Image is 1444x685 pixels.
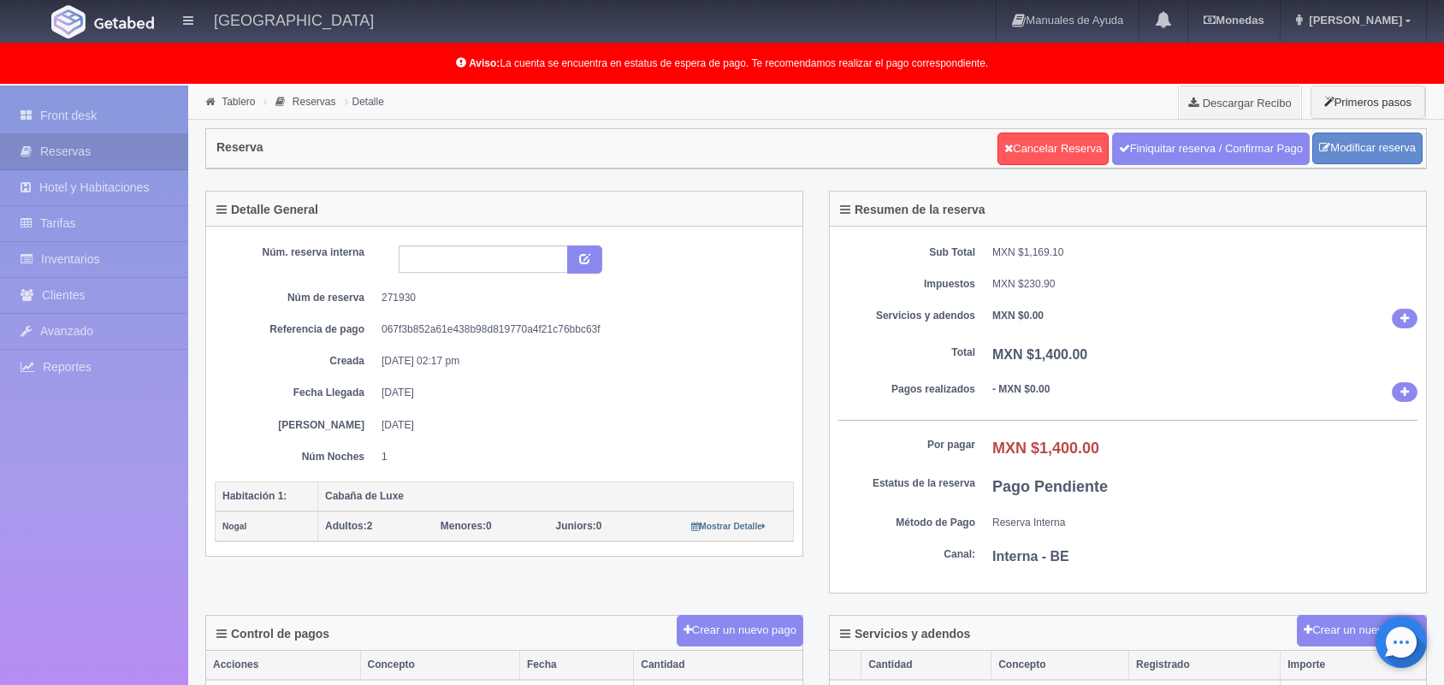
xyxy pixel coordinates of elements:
dt: Impuestos [838,277,975,292]
dt: Canal: [838,547,975,562]
dd: 067f3b852a61e438b98d819770a4f21c76bbc63f [382,322,781,337]
dt: Núm de reserva [228,291,364,305]
a: Reservas [293,96,336,108]
strong: Juniors: [556,520,596,532]
dt: Sub Total [838,245,975,260]
th: Concepto [360,651,519,680]
h4: Resumen de la reserva [840,204,985,216]
dt: [PERSON_NAME] [228,418,364,433]
dd: 1 [382,450,781,464]
dt: Total [838,345,975,360]
th: Cantidad [861,651,991,680]
button: Crear un nuevo pago [677,615,803,647]
small: Nogal [222,522,246,531]
span: 0 [441,520,492,532]
th: Acciones [206,651,360,680]
img: Getabed [94,16,154,29]
a: Tablero [222,96,255,108]
dt: Por pagar [838,438,975,452]
dt: Referencia de pago [228,322,364,337]
li: Detalle [340,93,388,109]
dd: 271930 [382,291,781,305]
dt: Método de Pago [838,516,975,530]
strong: Menores: [441,520,486,532]
th: Cantidad [634,651,802,680]
h4: Detalle General [216,204,318,216]
dd: [DATE] [382,418,781,433]
th: Importe [1281,651,1426,680]
span: 0 [556,520,602,532]
b: Aviso: [469,57,500,69]
th: Concepto [991,651,1129,680]
dd: [DATE] [382,386,781,400]
button: Crear un nuevo cargo [1297,615,1427,647]
span: 2 [325,520,372,532]
dd: MXN $230.90 [992,277,1417,292]
dt: Pagos realizados [838,382,975,397]
dt: Servicios y adendos [838,309,975,323]
b: MXN $1,400.00 [992,347,1087,362]
img: Getabed [51,5,86,38]
h4: Reserva [216,141,263,154]
dd: Reserva Interna [992,516,1417,530]
dt: Creada [228,354,364,369]
b: MXN $0.00 [992,310,1044,322]
th: Fecha [520,651,634,680]
a: Cancelar Reserva [997,133,1109,165]
dd: [DATE] 02:17 pm [382,354,781,369]
a: Descargar Recibo [1179,86,1301,120]
th: Cabaña de Luxe [318,481,794,511]
dt: Fecha Llegada [228,386,364,400]
span: [PERSON_NAME] [1305,14,1402,27]
dd: MXN $1,169.10 [992,245,1417,260]
dt: Núm Noches [228,450,364,464]
h4: [GEOGRAPHIC_DATA] [214,9,374,30]
h4: Control de pagos [216,628,329,641]
dt: Núm. reserva interna [228,245,364,260]
h4: Servicios y adendos [840,628,970,641]
a: Modificar reserva [1312,133,1423,164]
button: Primeros pasos [1311,86,1425,119]
b: MXN $1,400.00 [992,440,1099,457]
b: Pago Pendiente [992,478,1108,495]
strong: Adultos: [325,520,367,532]
th: Registrado [1129,651,1281,680]
a: Finiquitar reserva / Confirmar Pago [1112,133,1310,165]
b: Interna - BE [992,549,1069,564]
b: - MXN $0.00 [992,383,1050,395]
small: Mostrar Detalle [691,522,766,531]
dt: Estatus de la reserva [838,476,975,491]
b: Habitación 1: [222,490,287,502]
a: Mostrar Detalle [691,520,766,532]
b: Monedas [1204,14,1263,27]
